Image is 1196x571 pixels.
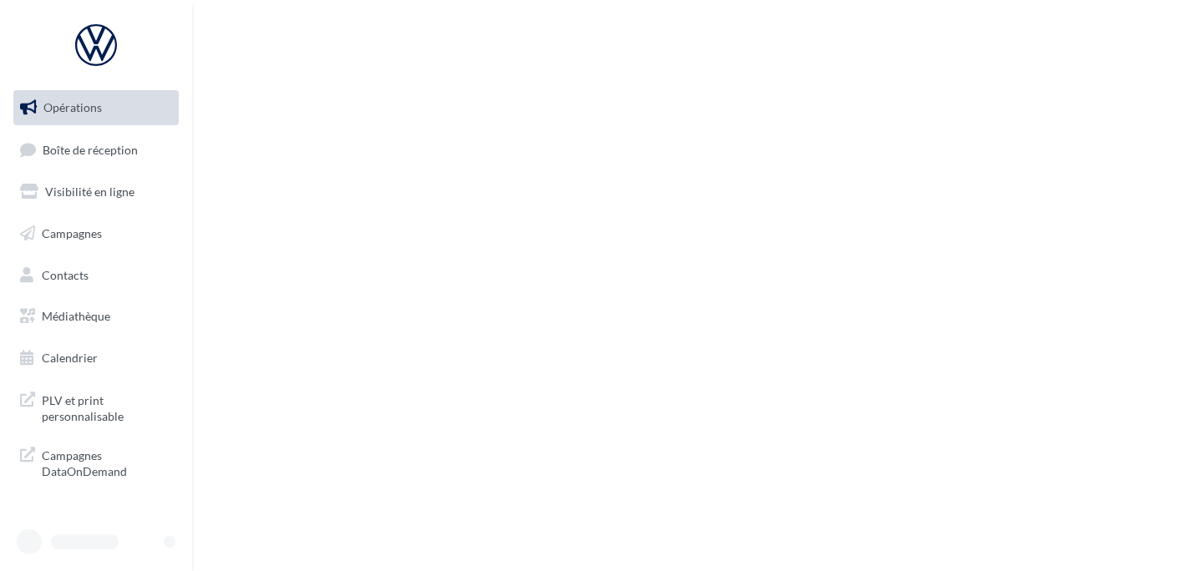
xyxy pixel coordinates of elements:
[10,382,182,432] a: PLV et print personnalisable
[10,437,182,487] a: Campagnes DataOnDemand
[42,309,110,323] span: Médiathèque
[10,216,182,251] a: Campagnes
[43,100,102,114] span: Opérations
[45,184,134,199] span: Visibilité en ligne
[10,90,182,125] a: Opérations
[42,389,172,425] span: PLV et print personnalisable
[42,444,172,480] span: Campagnes DataOnDemand
[42,351,98,365] span: Calendrier
[10,258,182,293] a: Contacts
[10,132,182,168] a: Boîte de réception
[42,226,102,240] span: Campagnes
[43,142,138,156] span: Boîte de réception
[42,267,89,281] span: Contacts
[10,299,182,334] a: Médiathèque
[10,341,182,376] a: Calendrier
[10,174,182,210] a: Visibilité en ligne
